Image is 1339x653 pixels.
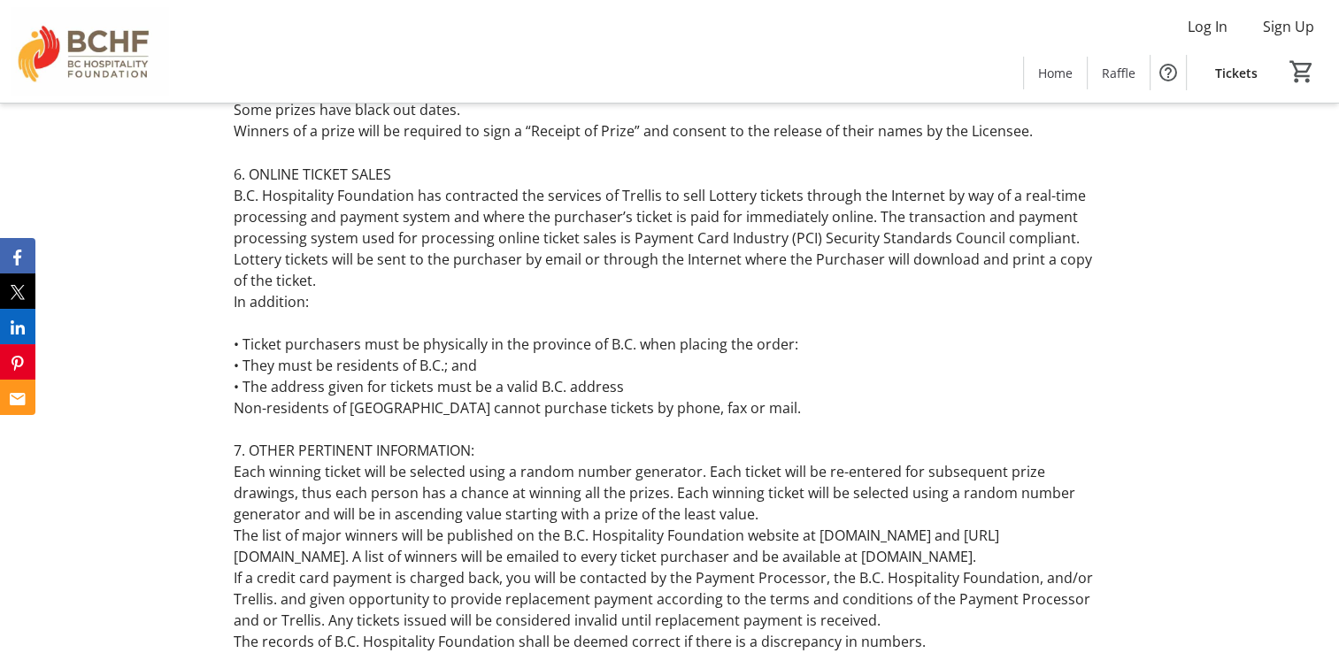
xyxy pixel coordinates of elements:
a: Tickets [1201,57,1272,89]
a: Home [1024,57,1087,89]
p: The list of major winners will be published on the B.C. Hospitality Foundation website at [DOMAIN... [234,524,1105,566]
a: Raffle [1088,57,1150,89]
p: B.C. Hospitality Foundation has contracted the services of Trellis to sell Lottery tickets throug... [234,184,1105,248]
p: Each winning ticket will be selected using a random number generator. Each ticket will be re-ente... [234,460,1105,524]
p: In addition: [234,290,1105,311]
p: 7. OTHER PERTINENT INFORMATION: [234,439,1105,460]
p: Some prizes have black out dates. [234,99,1105,120]
p: Non-residents of [GEOGRAPHIC_DATA] cannot purchase tickets by phone, fax or mail. [234,396,1105,418]
button: Log In [1174,12,1242,41]
span: Tickets [1215,64,1258,82]
p: • They must be residents of B.C.; and [234,354,1105,375]
span: Log In [1188,16,1227,37]
p: • The address given for tickets must be a valid B.C. address [234,375,1105,396]
p: If a credit card payment is charged back, you will be contacted by the Payment Processor, the B.C... [234,566,1105,630]
p: Winners of a prize will be required to sign a “Receipt of Prize” and consent to the release of th... [234,120,1105,142]
p: • Ticket purchasers must be physically in the province of B.C. when placing the order: [234,333,1105,354]
button: Sign Up [1249,12,1328,41]
p: Lottery tickets will be sent to the purchaser by email or through the Internet where the Purchase... [234,248,1105,290]
span: Raffle [1102,64,1135,82]
span: Home [1038,64,1073,82]
button: Cart [1286,56,1318,88]
p: 6. ONLINE TICKET SALES [234,163,1105,184]
span: Sign Up [1263,16,1314,37]
p: The records of B.C. Hospitality Foundation shall be deemed correct if there is a discrepancy in n... [234,630,1105,651]
button: Help [1150,55,1186,90]
img: BC Hospitality Foundation's Logo [11,7,168,96]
